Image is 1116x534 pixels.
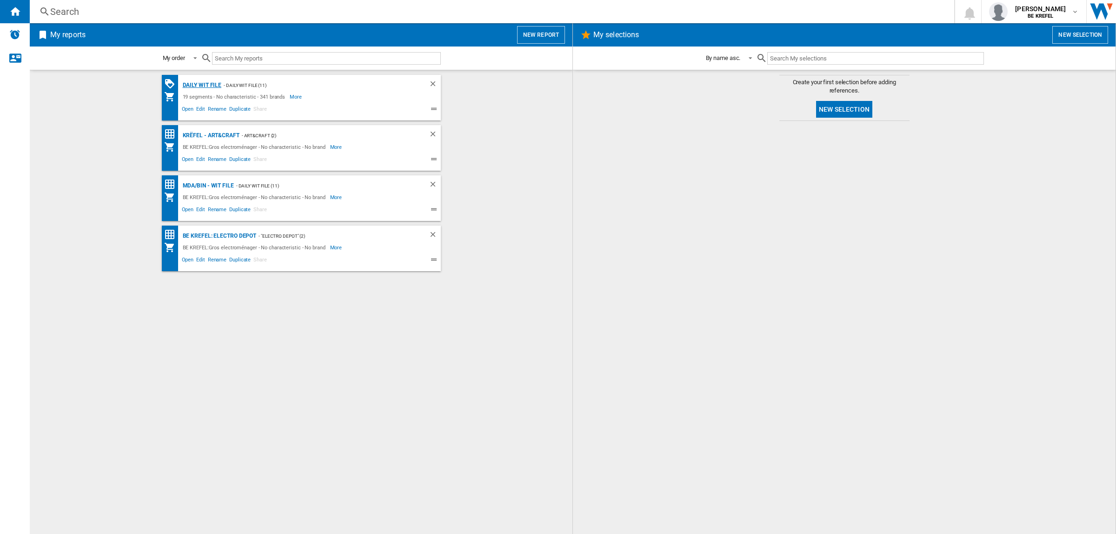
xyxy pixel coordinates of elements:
button: New selection [816,101,872,118]
span: Share [252,205,268,216]
span: Rename [206,255,228,267]
div: My Assortment [164,242,180,253]
span: [PERSON_NAME] [1015,4,1066,13]
div: My Assortment [164,192,180,203]
div: My Assortment [164,141,180,153]
span: Share [252,105,268,116]
div: BE KREFEL:Gros electroménager - No characteristic - No brand [180,242,330,253]
span: More [330,141,344,153]
div: By name asc. [706,54,741,61]
div: - "Electro depot" (2) [256,230,410,242]
div: Krëfel - Art&Craft [180,130,239,141]
span: More [290,91,303,102]
span: Duplicate [228,205,252,216]
div: Delete [429,130,441,141]
div: 19 segments - No characteristic - 341 brands [180,91,290,102]
div: PROMOTIONS Matrix [164,78,180,90]
span: Share [252,255,268,267]
span: Rename [206,155,228,166]
span: Open [180,255,195,267]
div: My order [163,54,185,61]
div: BE KREFEL:Gros electroménager - No characteristic - No brand [180,192,330,203]
span: Create your first selection before adding references. [779,78,910,95]
span: Duplicate [228,255,252,267]
span: Duplicate [228,155,252,166]
div: BE KREFEL: Electro depot [180,230,257,242]
span: Open [180,155,195,166]
div: Delete [429,80,441,91]
h2: My selections [591,26,641,44]
img: profile.jpg [989,2,1008,21]
span: Rename [206,205,228,216]
input: Search My selections [767,52,983,65]
span: Open [180,205,195,216]
span: Share [252,155,268,166]
div: Delete [429,180,441,192]
span: Rename [206,105,228,116]
input: Search My reports [212,52,441,65]
div: - Daily WIT file (11) [234,180,410,192]
div: Delete [429,230,441,242]
div: Daily WIT file [180,80,222,91]
div: MDA/BIN - WIT file [180,180,234,192]
b: BE KREFEL [1028,13,1053,19]
span: Edit [195,255,206,267]
span: More [330,192,344,203]
span: Duplicate [228,105,252,116]
div: - Art&Craft (2) [239,130,410,141]
div: My Assortment [164,91,180,102]
button: New report [517,26,565,44]
span: More [330,242,344,253]
span: Edit [195,155,206,166]
span: Open [180,105,195,116]
img: alerts-logo.svg [9,29,20,40]
div: Search [50,5,930,18]
h2: My reports [48,26,87,44]
div: BE KREFEL:Gros electroménager - No characteristic - No brand [180,141,330,153]
span: Edit [195,105,206,116]
div: Price Matrix [164,229,180,240]
div: Price Matrix [164,128,180,140]
div: Price Matrix [164,179,180,190]
span: Edit [195,205,206,216]
div: - Daily WIT file (11) [221,80,410,91]
button: New selection [1052,26,1108,44]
